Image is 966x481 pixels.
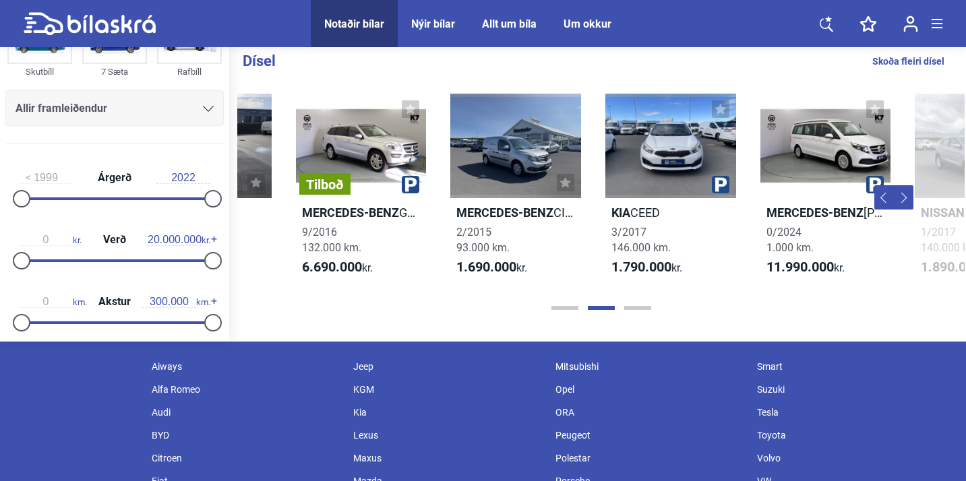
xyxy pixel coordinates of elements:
[611,205,630,220] b: Kia
[766,226,814,254] span: 0/2024 1.000 km.
[324,18,384,30] a: Notaðir bílar
[903,15,918,32] img: user-login.svg
[450,94,581,288] a: Mercedes-BenzCITAN2/201593.000 km.1.690.000kr.
[302,226,361,254] span: 9/2016 132.000 km.
[346,447,549,470] div: Maxus
[296,205,427,220] h2: GL 350 BLUETEC 4MATIC
[893,185,913,210] button: Next
[346,424,549,447] div: Lexus
[145,355,347,378] div: Aiways
[564,18,611,30] a: Um okkur
[302,259,362,275] b: 6.690.000
[611,259,671,275] b: 1.790.000
[346,401,549,424] div: Kia
[750,378,953,401] div: Suzuki
[760,94,891,288] a: Mercedes-Benz[PERSON_NAME]0/20241.000 km.11.990.000kr.
[549,378,751,401] div: Opel
[148,234,210,246] span: kr.
[551,306,578,310] button: Page 1
[243,53,276,69] b: Dísel
[145,401,347,424] div: Audi
[611,259,682,276] span: kr.
[306,178,344,191] span: Tilboð
[588,306,615,310] button: Page 2
[346,355,549,378] div: Jeep
[874,185,895,210] button: Previous
[456,205,553,220] b: Mercedes-Benz
[482,18,537,30] a: Allt um bíla
[766,259,834,275] b: 11.990.000
[549,355,751,378] div: Mitsubishi
[411,18,455,30] a: Nýir bílar
[872,53,944,70] a: Skoða fleiri dísel
[921,205,965,220] b: Nissan
[145,424,347,447] div: BYD
[82,64,147,79] div: 7 Sæta
[456,259,527,276] span: kr.
[750,401,953,424] div: Tesla
[142,296,210,308] span: km.
[624,306,651,310] button: Page 3
[456,226,510,254] span: 2/2015 93.000 km.
[302,259,373,276] span: kr.
[346,378,549,401] div: KGM
[450,205,581,220] h2: CITAN
[157,64,222,79] div: Rafbíll
[750,447,953,470] div: Volvo
[16,99,107,118] span: Allir framleiðendur
[605,205,736,220] h2: CEED
[19,234,82,246] span: kr.
[611,226,671,254] span: 3/2017 146.000 km.
[750,355,953,378] div: Smart
[766,259,845,276] span: kr.
[7,64,72,79] div: Skutbíll
[100,234,129,245] span: Verð
[456,259,516,275] b: 1.690.000
[302,205,399,220] b: Mercedes-Benz
[766,205,864,220] b: Mercedes-Benz
[549,447,751,470] div: Polestar
[605,94,736,288] a: KiaCEED3/2017146.000 km.1.790.000kr.
[549,401,751,424] div: ORA
[95,296,134,307] span: Akstur
[145,378,347,401] div: Alfa Romeo
[549,424,751,447] div: Peugeot
[750,424,953,447] div: Toyota
[19,296,87,308] span: km.
[94,172,135,183] span: Árgerð
[296,94,427,288] a: TilboðMercedes-BenzGL 350 BLUETEC 4MATIC9/2016132.000 km.6.690.000kr.
[145,447,347,470] div: Citroen
[760,205,891,220] h2: [PERSON_NAME]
